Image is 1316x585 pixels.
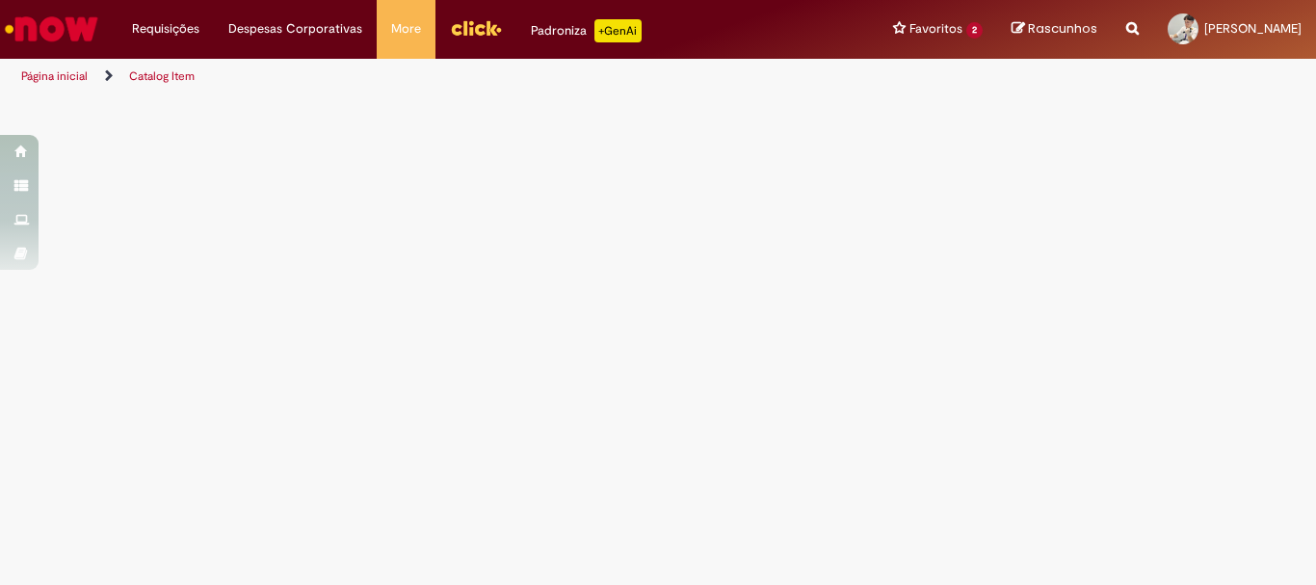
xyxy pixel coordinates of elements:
[2,10,101,48] img: ServiceNow
[1028,19,1097,38] span: Rascunhos
[228,19,362,39] span: Despesas Corporativas
[132,19,199,39] span: Requisições
[1012,20,1097,39] a: Rascunhos
[14,59,863,94] ul: Trilhas de página
[594,19,642,42] p: +GenAi
[909,19,962,39] span: Favoritos
[21,68,88,84] a: Página inicial
[129,68,195,84] a: Catalog Item
[966,22,983,39] span: 2
[531,19,642,42] div: Padroniza
[1204,20,1302,37] span: [PERSON_NAME]
[391,19,421,39] span: More
[450,13,502,42] img: click_logo_yellow_360x200.png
